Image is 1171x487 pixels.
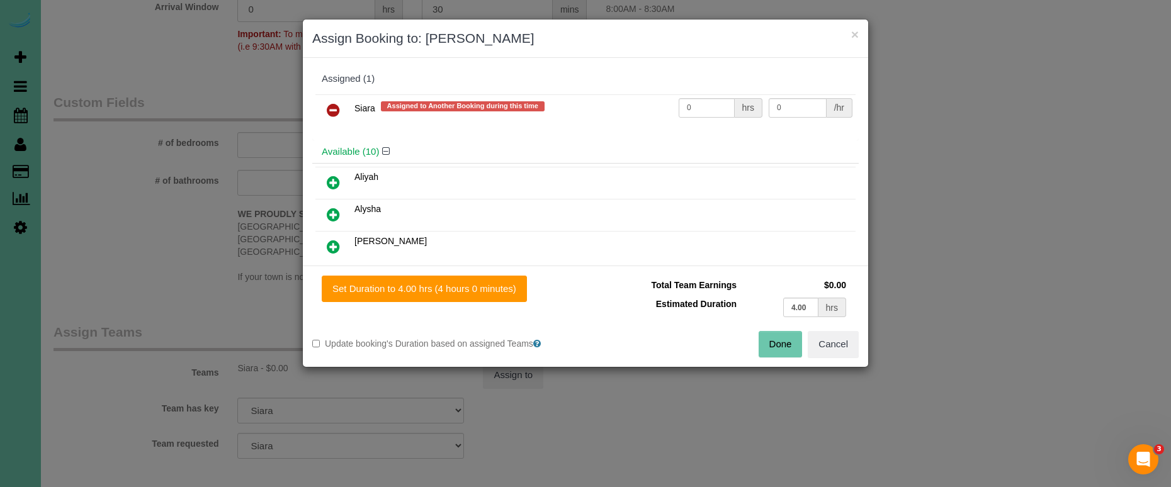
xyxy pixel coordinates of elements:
h4: Available (10) [322,147,849,157]
div: Assigned (1) [322,74,849,84]
button: Set Duration to 4.00 hrs (4 hours 0 minutes) [322,276,527,302]
span: Aliyah [354,172,378,182]
span: Estimated Duration [656,299,737,309]
input: Update booking's Duration based on assigned Teams [312,340,320,347]
td: Total Team Earnings [595,276,740,294]
iframe: Intercom live chat [1128,444,1158,474]
td: $0.00 [740,276,849,294]
h3: Assign Booking to: [PERSON_NAME] [312,29,859,48]
button: Done [759,331,803,357]
div: /hr [827,98,852,118]
span: [PERSON_NAME] [354,236,427,246]
label: Update booking's Duration based on assigned Teams [312,337,576,350]
div: hrs [818,298,846,317]
span: Siara [354,103,375,113]
span: Assigned to Another Booking during this time [381,101,545,111]
span: 3 [1154,444,1164,454]
span: Alysha [354,204,381,214]
button: Cancel [808,331,859,357]
button: × [851,28,859,41]
div: hrs [735,98,762,118]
